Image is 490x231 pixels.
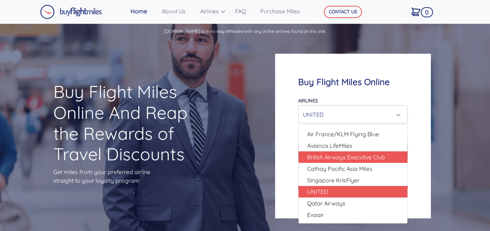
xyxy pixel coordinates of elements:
a: Purchase Miles [257,4,312,18]
span: Qatar Airways [307,199,345,208]
a: 0 [409,4,431,19]
span: British Airways Executive Club [307,153,385,161]
a: Buy Flight Miles Logo [40,3,102,21]
img: Buy Flight Miles Logo [40,5,102,19]
h4: Buy Flight Miles Online [298,77,408,87]
span: Air France/KLM Flying Blue [307,130,379,138]
span: Cathay Pacific Asia Miles [307,164,372,173]
a: Airlines [197,4,232,18]
a: FAQ [232,4,257,18]
div: UNITED [303,108,399,121]
span: 0 [421,7,433,17]
img: Cart [411,8,420,16]
span: Singapore KrisFlyer [307,176,359,185]
label: Airlines [298,98,318,103]
button: UNITED [298,105,408,123]
span: Avianca LifeMiles [307,141,352,150]
span: UNITED [307,187,328,196]
h1: Buy Flight Miles Online And Reap the Rewards of Travel Discounts [53,81,215,164]
span: Evaair [307,210,324,219]
a: About Us [159,4,197,18]
a: Home [128,4,159,18]
button: CONTACT US [324,6,362,18]
p: Get miles from your preferred airline straight to your loyalty program [53,168,215,185]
